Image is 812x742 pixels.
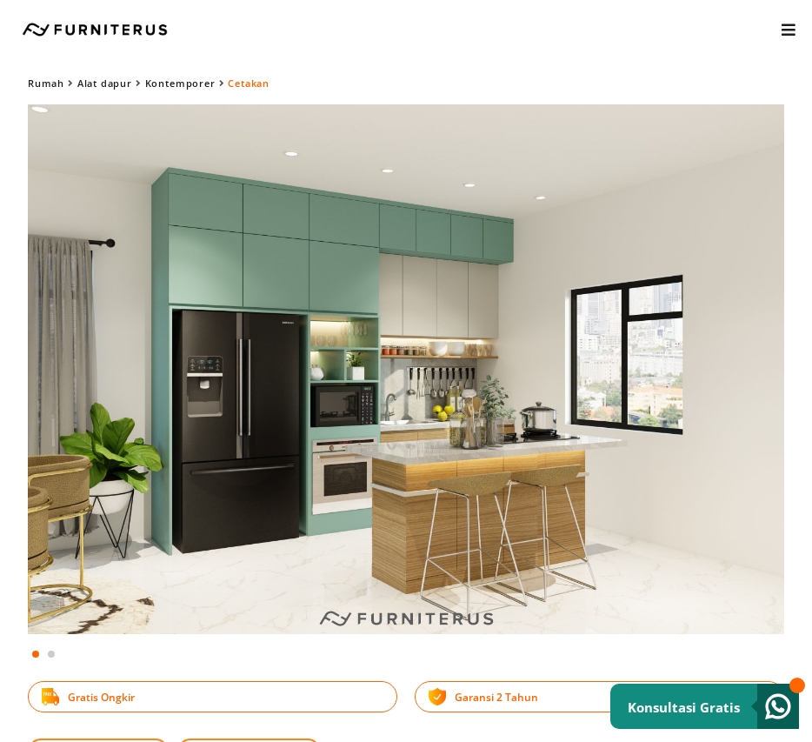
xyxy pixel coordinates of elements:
a: Konsultasi Gratis [610,684,799,729]
font: Konsultasi Gratis [628,699,740,716]
font: Cetakan [228,77,270,90]
font: Gratis Ongkir [68,690,135,705]
a: Rumah [28,77,64,90]
a: Kontemporer [145,77,216,90]
font: Garansi 2 Tahun [455,690,538,705]
a: Alat dapur [77,77,132,90]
